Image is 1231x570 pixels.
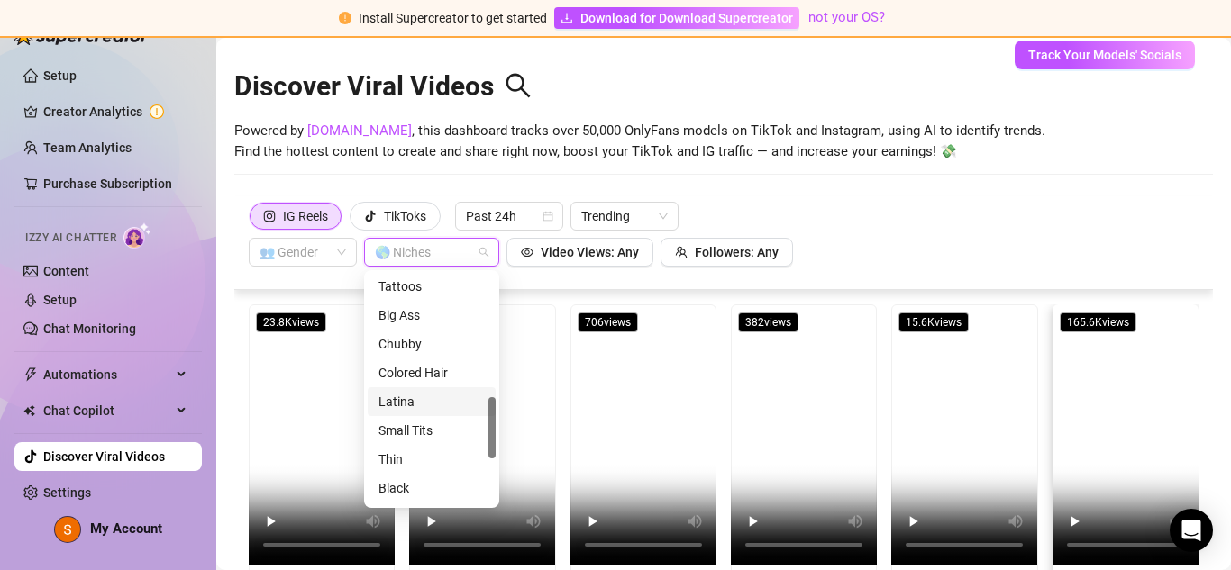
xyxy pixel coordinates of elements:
img: Chat Copilot [23,404,35,417]
span: Install Supercreator to get started [359,11,547,25]
span: exclamation-circle [339,12,351,24]
button: Track Your Models' Socials [1015,41,1195,69]
div: Thin [368,445,496,474]
div: Redhead [368,502,496,531]
span: team [675,246,688,258]
div: Small Tits [368,416,496,445]
a: Purchase Subscription [43,176,172,191]
span: search [505,72,532,99]
div: Thin [378,449,485,469]
div: Black [378,478,485,498]
div: TikToks [384,203,426,230]
span: calendar [543,211,553,222]
a: Settings [43,485,91,500]
a: Chat Monitoring [43,321,136,336]
div: Open Intercom Messenger [1170,509,1213,552]
span: 15.6K views [898,312,969,332]
span: 23.8K views [256,312,326,332]
span: instagram [263,210,276,222]
div: Chubby [368,330,496,358]
a: Setup [43,293,77,307]
div: Latina [368,387,496,416]
span: tik-tok [364,210,377,222]
span: Automations [43,360,171,389]
div: Latina [378,392,485,412]
h2: Discover Viral Videos [234,69,532,104]
span: Video Views: Any [541,245,639,259]
img: ACg8ocIfTAcRfssO6PWSsNlGT-aefTLPfeQslTpWdXaxYAZxDaWCRg=s96-c [55,517,80,542]
span: Izzy AI Chatter [25,230,116,247]
a: Content [43,264,89,278]
button: Video Views: Any [506,238,653,267]
span: Followers: Any [695,245,779,259]
div: Colored Hair [368,358,496,387]
a: Setup [43,68,77,83]
span: Track Your Models' Socials [1028,48,1181,62]
div: Big Ass [378,305,485,325]
a: Download for Download Supercreator [554,7,799,29]
div: Black [368,474,496,502]
img: AI Chatter [123,222,151,249]
div: Tattoos [368,272,496,301]
div: Small Tits [378,421,485,440]
button: Followers: Any [661,238,793,267]
span: eye [521,246,533,258]
a: Discover Viral Videos [43,449,165,464]
div: Tattoos [378,276,485,296]
div: Colored Hair [378,363,485,383]
span: Chat Copilot [43,396,171,425]
span: Download for Download Supercreator [580,8,793,28]
span: Past 24h [466,203,552,230]
a: Team Analytics [43,140,132,155]
span: Powered by , this dashboard tracks over 50,000 OnlyFans models on TikTok and Instagram, using AI ... [234,121,1045,163]
div: IG Reels [283,203,328,230]
div: Chubby [378,334,485,354]
span: download [561,12,573,24]
span: 165.6K views [1060,312,1136,332]
a: not your OS? [808,9,885,25]
div: Big Ass [368,301,496,330]
a: [DOMAIN_NAME] [307,122,412,139]
a: Creator Analytics exclamation-circle [43,97,187,126]
span: thunderbolt [23,367,38,382]
span: 382 views [738,312,798,332]
span: Trending [581,203,668,230]
span: 706 views [578,312,638,332]
span: My Account [90,520,162,537]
